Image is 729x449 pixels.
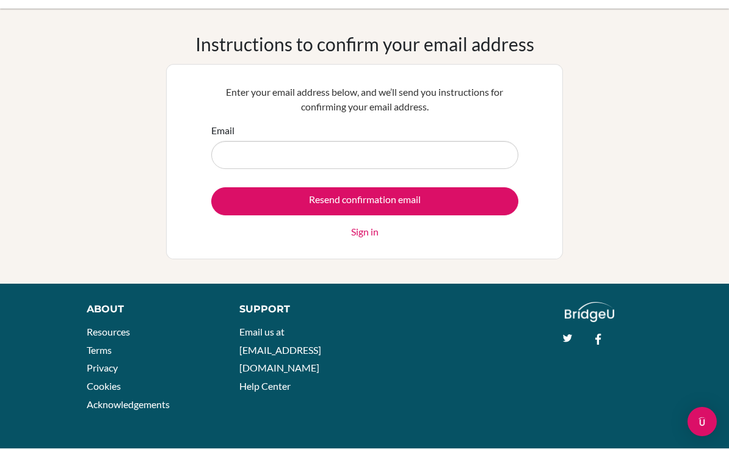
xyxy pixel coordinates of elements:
[87,345,112,356] a: Terms
[687,408,717,437] div: Open Intercom Messenger
[239,381,291,392] a: Help Center
[211,85,518,115] p: Enter your email address below, and we’ll send you instructions for confirming your email address.
[211,188,518,216] input: Resend confirmation email
[87,303,212,317] div: About
[195,34,534,56] h1: Instructions to confirm your email address
[351,225,379,240] a: Sign in
[239,303,353,317] div: Support
[239,326,321,374] a: Email us at [EMAIL_ADDRESS][DOMAIN_NAME]
[87,362,118,374] a: Privacy
[211,124,234,138] label: Email
[87,399,170,411] a: Acknowledgements
[565,303,614,323] img: logo_white@2x-f4f0deed5e89b7ecb1c2cc34c3e3d731f90f0f143d5ea2071677605dd97b5244.png
[87,326,130,338] a: Resources
[87,381,121,392] a: Cookies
